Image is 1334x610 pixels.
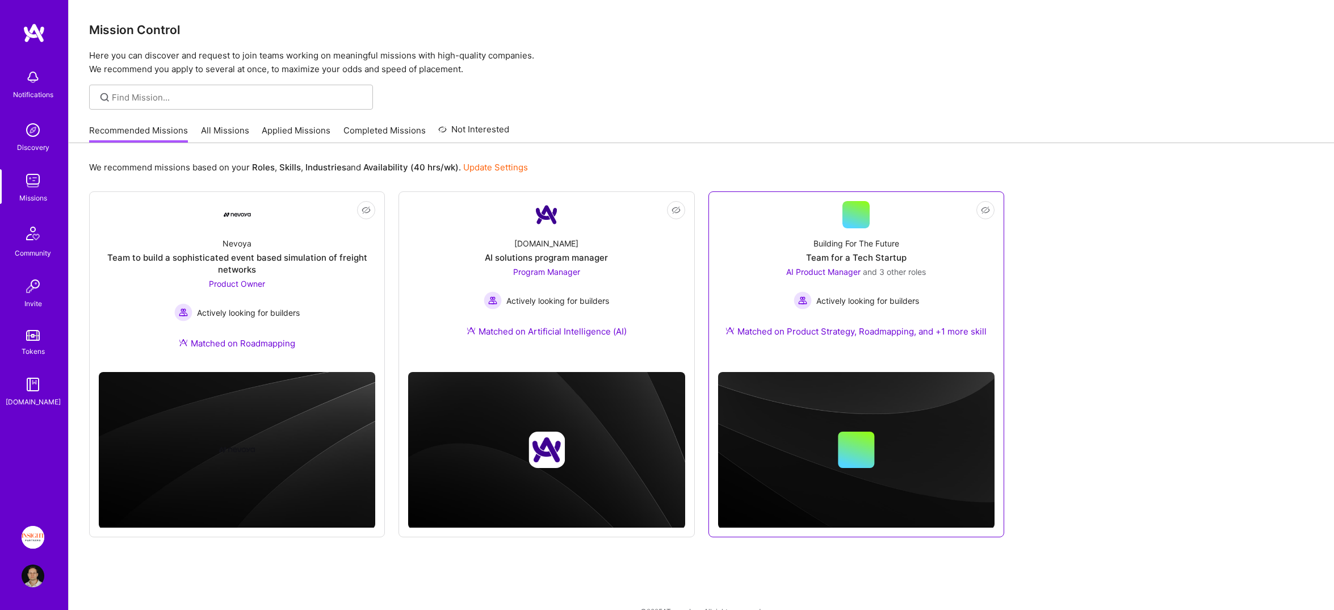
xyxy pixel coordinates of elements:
i: icon EyeClosed [362,206,371,215]
img: Actively looking for builders [484,291,502,310]
div: Matched on Artificial Intelligence (AI) [467,325,627,337]
a: Completed Missions [343,124,426,143]
img: tokens [26,330,40,341]
a: Company Logo[DOMAIN_NAME]AI solutions program managerProgram Manager Actively looking for builder... [408,201,685,360]
div: Team for a Tech Startup [806,252,907,264]
span: Product Owner [209,279,265,289]
i: icon SearchGrey [98,91,111,104]
img: Company logo [219,432,255,468]
img: Company Logo [224,212,251,217]
a: User Avatar [19,565,47,587]
div: Community [15,247,51,259]
input: Find Mission... [112,91,364,103]
div: Missions [19,192,47,204]
img: Community [19,220,47,247]
img: teamwork [22,169,44,192]
div: Notifications [13,89,53,101]
div: AI solutions program manager [485,252,608,264]
div: Invite [24,298,42,310]
div: Team to build a sophisticated event based simulation of freight networks [99,252,375,275]
i: icon EyeClosed [672,206,681,215]
i: icon EyeClosed [981,206,990,215]
img: Insight Partners: Data & AI - Sourcing [22,526,44,549]
a: Insight Partners: Data & AI - Sourcing [19,526,47,549]
span: and 3 other roles [863,267,926,277]
img: cover [718,372,995,528]
b: Availability (40 hrs/wk) [363,162,459,173]
a: Update Settings [463,162,528,173]
h3: Mission Control [89,23,1314,37]
img: Ateam Purple Icon [725,326,735,335]
div: Matched on Roadmapping [179,337,295,349]
a: Building For The FutureTeam for a Tech StartupAI Product Manager and 3 other rolesActively lookin... [718,201,995,360]
img: Company logo [528,432,565,468]
span: Actively looking for builders [816,295,919,307]
div: [DOMAIN_NAME] [514,237,578,249]
div: Matched on Product Strategy, Roadmapping, and +1 more skill [725,325,987,337]
img: Company Logo [533,201,560,228]
div: Tokens [22,345,45,357]
b: Skills [279,162,301,173]
img: bell [22,66,44,89]
p: Here you can discover and request to join teams working on meaningful missions with high-quality ... [89,49,1314,76]
img: guide book [22,373,44,396]
img: discovery [22,119,44,141]
a: Applied Missions [262,124,330,143]
img: cover [99,372,375,528]
a: Not Interested [438,123,509,143]
a: Company LogoNevoyaTeam to build a sophisticated event based simulation of freight networksProduct... [99,201,375,363]
img: logo [23,23,45,43]
span: Actively looking for builders [197,307,300,319]
span: Actively looking for builders [506,295,609,307]
div: Discovery [17,141,49,153]
a: Recommended Missions [89,124,188,143]
div: Building For The Future [813,237,899,249]
img: Ateam Purple Icon [179,338,188,347]
img: Ateam Purple Icon [467,326,476,335]
img: Actively looking for builders [174,303,192,321]
img: Invite [22,275,44,298]
img: Actively looking for builders [794,291,812,310]
b: Industries [305,162,346,173]
div: [DOMAIN_NAME] [6,396,61,408]
img: User Avatar [22,565,44,587]
b: Roles [252,162,275,173]
span: AI Product Manager [786,267,861,277]
span: Program Manager [513,267,580,277]
div: Nevoya [223,237,251,249]
p: We recommend missions based on your , , and . [89,161,528,173]
a: All Missions [201,124,249,143]
img: cover [408,372,685,528]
